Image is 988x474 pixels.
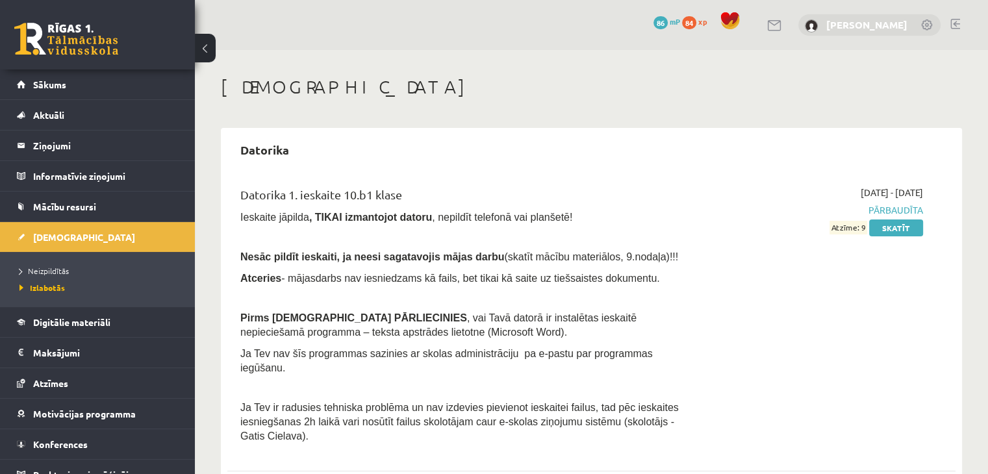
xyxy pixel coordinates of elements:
[17,69,179,99] a: Sākums
[19,282,65,293] span: Izlabotās
[33,109,64,121] span: Aktuāli
[682,16,713,27] a: 84 xp
[33,408,136,419] span: Motivācijas programma
[653,16,668,29] span: 86
[14,23,118,55] a: Rīgas 1. Tālmācības vidusskola
[17,399,179,429] a: Motivācijas programma
[17,131,179,160] a: Ziņojumi
[33,377,68,389] span: Atzīmes
[17,368,179,398] a: Atzīmes
[861,186,923,199] span: [DATE] - [DATE]
[33,201,96,212] span: Mācību resursi
[240,312,637,338] span: , vai Tavā datorā ir instalētas ieskaitē nepieciešamā programma – teksta apstrādes lietotne (Micr...
[682,16,696,29] span: 84
[33,338,179,368] legend: Maksājumi
[826,18,907,31] a: [PERSON_NAME]
[240,402,679,442] span: Ja Tev ir radusies tehniska problēma un nav izdevies pievienot ieskaitei failus, tad pēc ieskaite...
[17,222,179,252] a: [DEMOGRAPHIC_DATA]
[19,282,182,293] a: Izlabotās
[227,134,302,165] h2: Datorika
[33,231,135,243] span: [DEMOGRAPHIC_DATA]
[698,16,707,27] span: xp
[830,221,867,234] span: Atzīme: 9
[33,316,110,328] span: Digitālie materiāli
[17,192,179,221] a: Mācību resursi
[504,251,678,262] span: (skatīt mācību materiālos, 9.nodaļa)!!!
[33,438,88,450] span: Konferences
[17,429,179,459] a: Konferences
[19,266,69,276] span: Neizpildītās
[33,131,179,160] legend: Ziņojumi
[240,348,653,373] span: Ja Tev nav šīs programmas sazinies ar skolas administrāciju pa e-pastu par programmas iegūšanu.
[670,16,680,27] span: mP
[240,273,660,284] span: - mājasdarbs nav iesniedzams kā fails, bet tikai kā saite uz tiešsaistes dokumentu.
[240,212,572,223] span: Ieskaite jāpilda , nepildīt telefonā vai planšetē!
[221,76,962,98] h1: [DEMOGRAPHIC_DATA]
[309,212,432,223] b: , TIKAI izmantojot datoru
[653,16,680,27] a: 86 mP
[17,161,179,191] a: Informatīvie ziņojumi
[17,338,179,368] a: Maksājumi
[240,186,689,210] div: Datorika 1. ieskaite 10.b1 klase
[17,100,179,130] a: Aktuāli
[869,219,923,236] a: Skatīt
[240,251,504,262] span: Nesāc pildīt ieskaiti, ja neesi sagatavojis mājas darbu
[33,79,66,90] span: Sākums
[805,19,818,32] img: Raivo Jurciks
[33,161,179,191] legend: Informatīvie ziņojumi
[240,312,467,323] span: Pirms [DEMOGRAPHIC_DATA] PĀRLIECINIES
[17,307,179,337] a: Digitālie materiāli
[19,265,182,277] a: Neizpildītās
[709,203,923,217] span: Pārbaudīta
[240,273,281,284] b: Atceries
